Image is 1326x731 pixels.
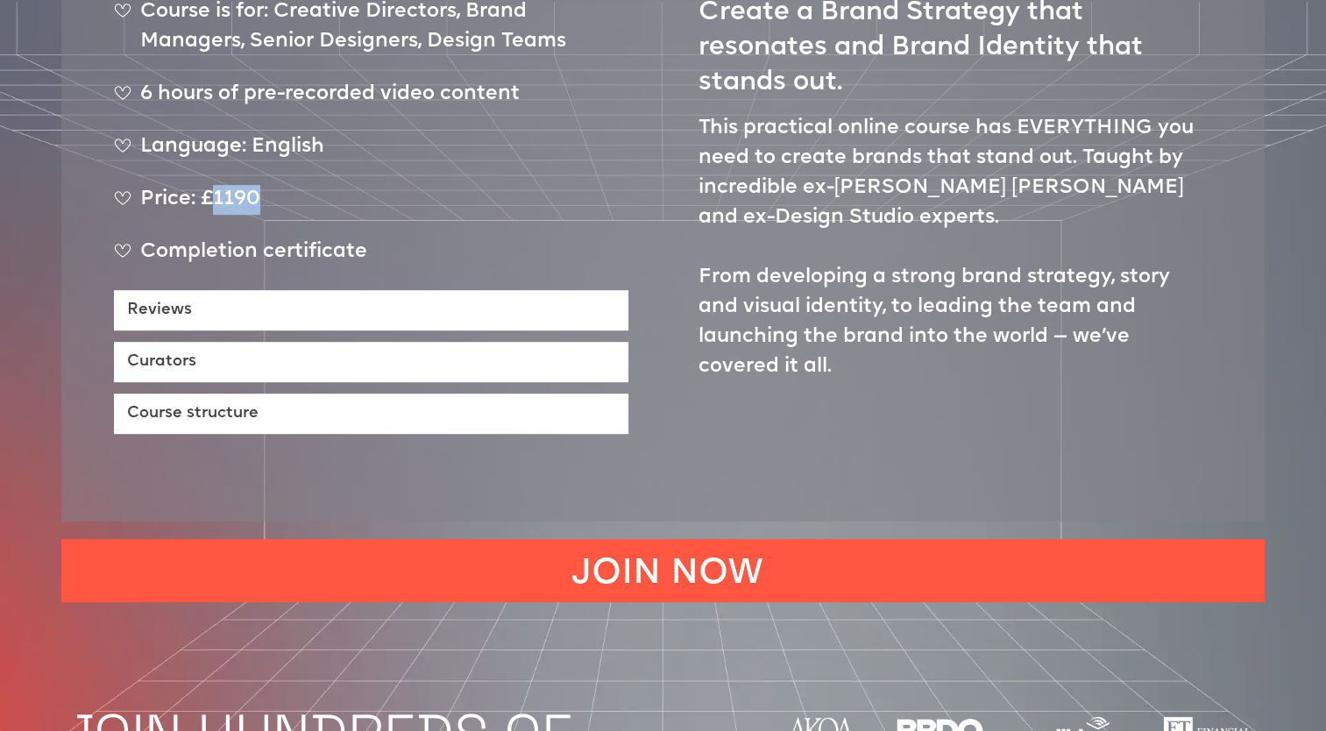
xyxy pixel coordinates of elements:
[114,185,628,229] div: Price: £1190
[61,539,1265,602] a: JOIN NOW
[114,80,628,124] div: 6 hours of pre-recorded video content
[114,238,628,281] div: Completion certificate
[114,394,628,434] a: Course structure
[698,114,1213,382] p: This practical online course has EVERYTHING you need to create brands that stand out. Taught by i...
[114,342,628,382] a: Curators
[114,132,628,176] div: Language: English
[114,290,628,330] a: Reviews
